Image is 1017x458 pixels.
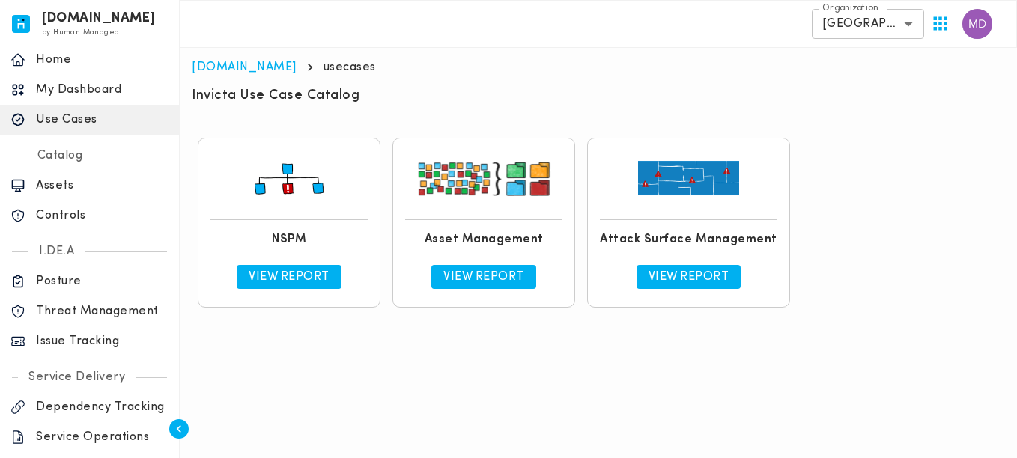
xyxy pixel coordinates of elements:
[443,269,524,284] p: View Report
[36,52,169,67] p: Home
[637,265,741,289] a: View Report
[822,2,878,15] label: Organization
[405,150,562,207] img: usecase
[610,150,767,207] img: usecase
[192,61,297,73] a: [DOMAIN_NAME]
[42,13,156,24] h6: [DOMAIN_NAME]
[324,60,376,75] p: usecases
[649,269,729,284] p: View Report
[36,208,169,223] p: Controls
[36,82,169,97] p: My Dashboard
[12,15,30,33] img: invicta.io
[962,9,992,39] img: Marc Daniel Jamindang
[431,265,536,289] a: View Report
[36,274,169,289] p: Posture
[42,28,119,37] span: by Human Managed
[237,265,341,289] a: View Report
[272,232,306,247] h6: NSPM
[600,232,777,247] h6: Attack Surface Management
[27,148,94,163] p: Catalog
[36,334,169,349] p: Issue Tracking
[36,430,169,445] p: Service Operations
[812,9,924,39] div: [GEOGRAPHIC_DATA]
[192,60,1005,75] nav: breadcrumb
[18,370,136,385] p: Service Delivery
[956,3,998,45] button: User
[36,400,169,415] p: Dependency Tracking
[249,269,330,284] p: View Report
[36,112,169,127] p: Use Cases
[425,232,544,247] h6: Asset Management
[210,150,368,207] img: usecase
[28,244,85,259] p: I.DE.A
[36,178,169,193] p: Assets
[192,87,359,105] h6: Invicta Use Case Catalog
[36,304,169,319] p: Threat Management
